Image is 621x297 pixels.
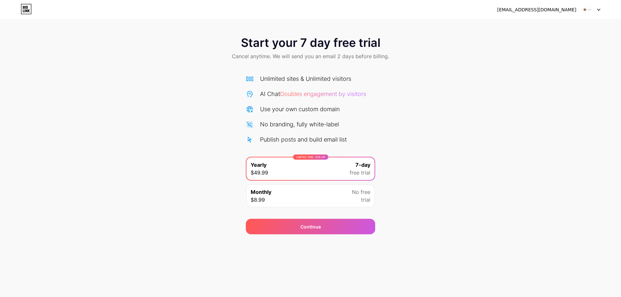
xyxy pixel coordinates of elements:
div: AI Chat [260,90,366,98]
span: Continue [300,223,321,230]
span: free trial [350,169,370,176]
div: Unlimited sites & Unlimited visitors [260,74,351,83]
div: [EMAIL_ADDRESS][DOMAIN_NAME] [497,6,576,13]
span: Yearly [251,161,267,169]
div: Publish posts and build email list [260,135,347,144]
span: 7-day [355,161,370,169]
div: LIMITED TIME : 50% off [293,154,328,160]
img: Kisah [581,4,594,16]
span: $8.99 [251,196,265,204]
div: No branding, fully white-label [260,120,339,129]
span: Start your 7 day free trial [241,36,380,49]
span: $49.99 [251,169,268,176]
span: Monthly [251,188,271,196]
span: Doubles engagement by visitors [280,90,366,97]
span: No free [352,188,370,196]
span: Cancel anytime. We will send you an email 2 days before billing. [232,52,389,60]
div: Use your own custom domain [260,105,340,113]
span: trial [361,196,370,204]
